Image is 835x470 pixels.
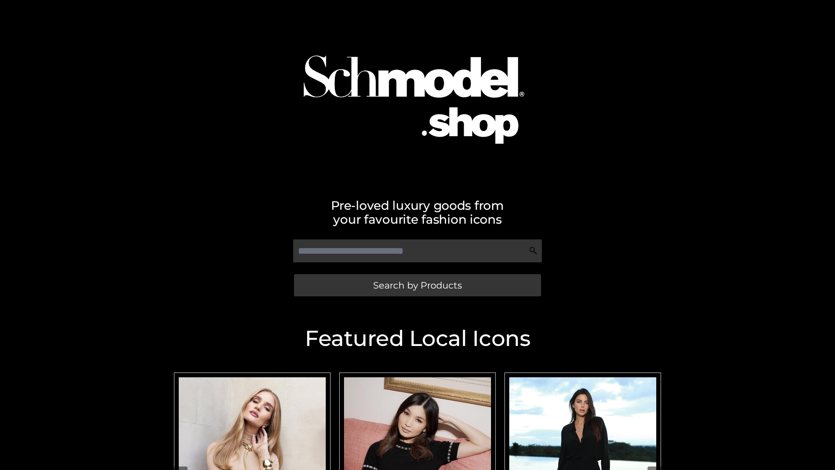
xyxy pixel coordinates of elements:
span: Search by Products [373,281,462,290]
img: Search Icon [529,246,538,255]
a: Search by Products [294,274,541,296]
h2: Pre-loved luxury goods from your favourite fashion icons [170,198,665,226]
h2: Featured Local Icons​ [170,328,665,349]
